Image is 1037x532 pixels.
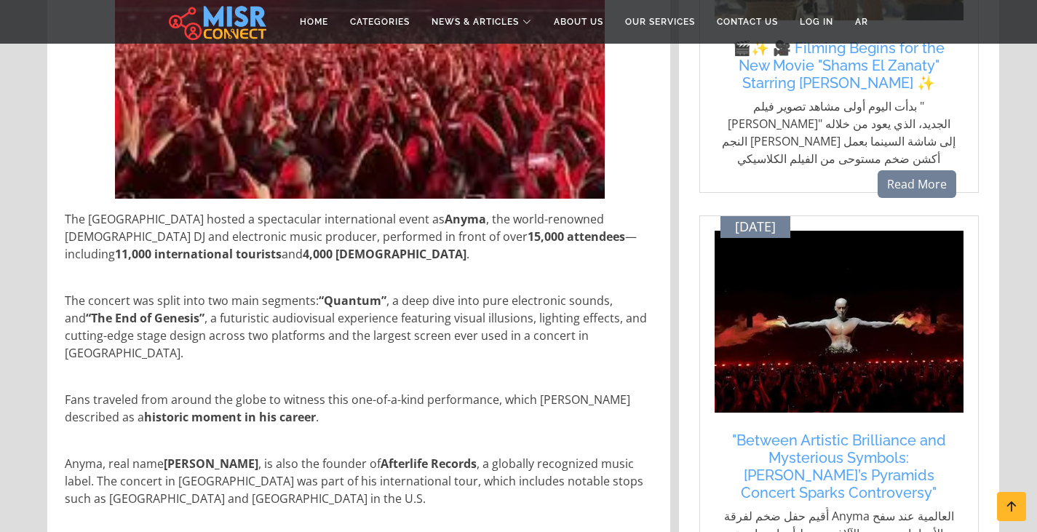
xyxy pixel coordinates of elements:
[65,210,656,263] p: The [GEOGRAPHIC_DATA] hosted a spectacular international event as , the world-renowned [DEMOGRAPH...
[65,391,656,426] p: Fans traveled from around the globe to witness this one-of-a-kind performance, which [PERSON_NAME...
[614,8,706,36] a: Our Services
[722,98,956,202] p: بدأت اليوم أولى مشاهد تصوير فيلم "[PERSON_NAME]" الجديد، الذي يعود من خلاله النجم [PERSON_NAME] إ...
[303,246,466,262] strong: 4,000 [DEMOGRAPHIC_DATA]
[715,231,964,413] img: عروض بصرية مذهلة خلال حفل Anyma العالمي أمام الأهرامات
[722,39,956,92] a: 🎬✨ 🎥 Filming Begins for the New Movie "Shams El Zanaty" Starring [PERSON_NAME] ✨
[706,8,789,36] a: Contact Us
[319,293,386,309] strong: “Quantum”
[381,456,477,472] strong: Afterlife Records
[528,229,625,245] strong: 15,000 attendees
[844,8,879,36] a: AR
[144,409,316,425] strong: historic moment in his career
[735,219,776,235] span: [DATE]
[445,211,486,227] strong: Anyma
[432,15,519,28] span: News & Articles
[164,456,258,472] strong: [PERSON_NAME]
[789,8,844,36] a: Log in
[65,455,656,507] p: Anyma, real name , is also the founder of , a globally recognized music label. The concert in [GE...
[86,310,204,326] strong: “The End of Genesis”
[65,292,656,362] p: The concert was split into two main segments: , a deep dive into pure electronic sounds, and , a ...
[289,8,339,36] a: Home
[722,432,956,501] a: "Between Artistic Brilliance and Mysterious Symbols: [PERSON_NAME]’s Pyramids Concert Sparks Cont...
[878,170,956,198] a: Read More
[169,4,266,40] img: main.misr_connect
[421,8,543,36] a: News & Articles
[543,8,614,36] a: About Us
[339,8,421,36] a: Categories
[115,246,282,262] strong: 11,000 international tourists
